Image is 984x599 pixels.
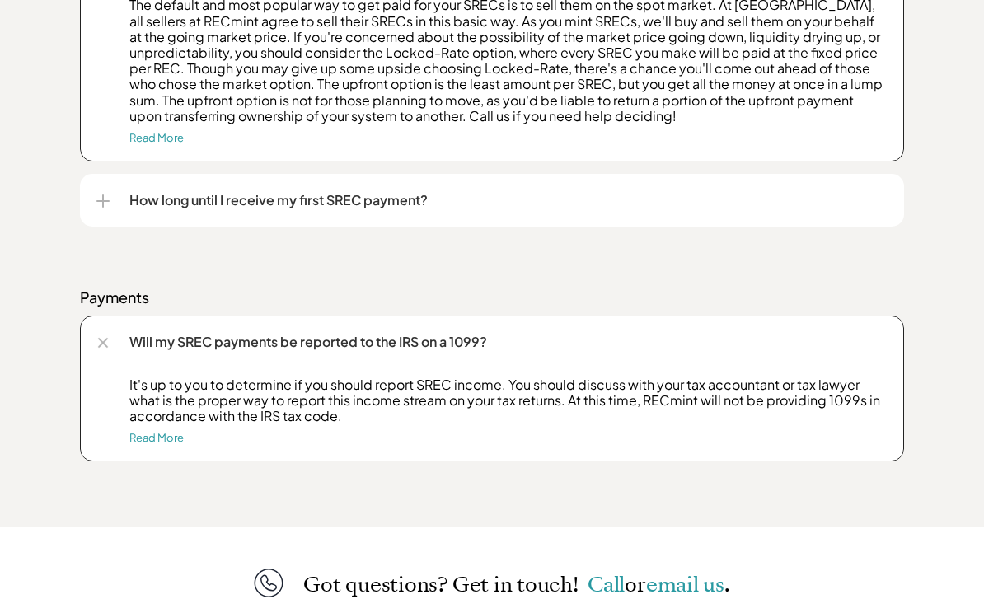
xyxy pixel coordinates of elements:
a: Read More [129,431,184,444]
p: Will my SREC payments be reported to the IRS on a 1099? [129,332,888,352]
a: Call [588,570,625,599]
p: It's up to you to determine if you should report SREC income. You should discuss with your tax ac... [129,377,888,424]
p: Payments [80,288,904,307]
a: email us [646,570,724,599]
span: . [724,570,730,599]
p: Got questions? Get in touch! [303,573,729,596]
p: How long until I receive my first SREC payment? [129,190,888,210]
span: or [625,570,646,599]
a: Read More [129,131,184,144]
